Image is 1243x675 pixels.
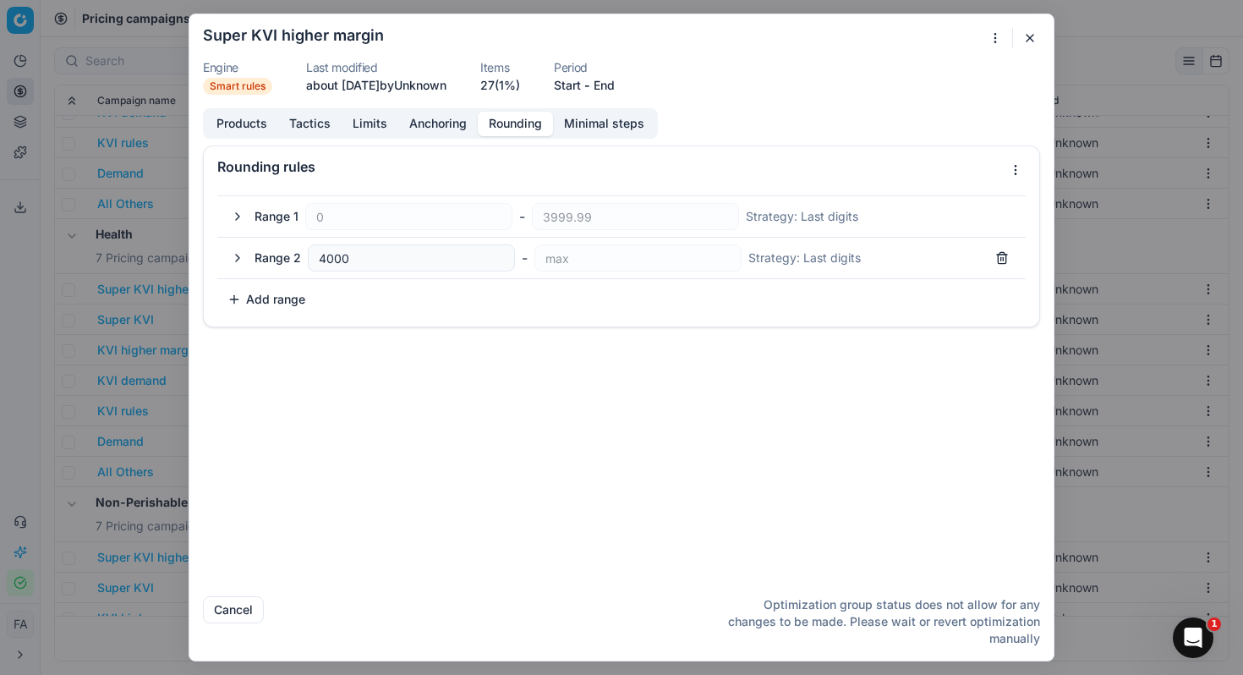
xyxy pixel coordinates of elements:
[203,62,272,74] dt: Engine
[1173,617,1213,658] iframe: Intercom live chat
[306,62,446,74] dt: Last modified
[480,62,520,74] dt: Items
[519,206,525,227] span: -
[306,78,446,92] span: about [DATE] by Unknown
[746,208,858,225] div: Strategy : Last digits
[480,77,520,94] a: 27(1%)
[217,286,315,313] button: Add range
[203,78,272,95] span: Smart rules
[205,112,278,136] button: Products
[313,204,505,229] input: Empty
[203,28,384,43] h2: Super KVI higher margin
[255,208,298,225] div: Range 1
[748,250,861,266] div: Strategy : Last digits
[255,250,301,266] div: Range 2
[478,112,553,136] button: Rounding
[522,248,528,268] span: -
[554,62,615,74] dt: Period
[553,112,655,136] button: Minimal steps
[715,596,1040,647] p: Optimization group status does not allow for any changes to be made. Please wait or revert optimi...
[398,112,478,136] button: Anchoring
[278,112,342,136] button: Tactics
[203,596,264,623] button: Cancel
[342,112,398,136] button: Limits
[584,77,590,94] span: -
[594,77,615,94] button: End
[315,245,507,271] input: Empty
[1207,617,1221,631] span: 1
[217,160,1002,173] div: Rounding rules
[554,77,581,94] button: Start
